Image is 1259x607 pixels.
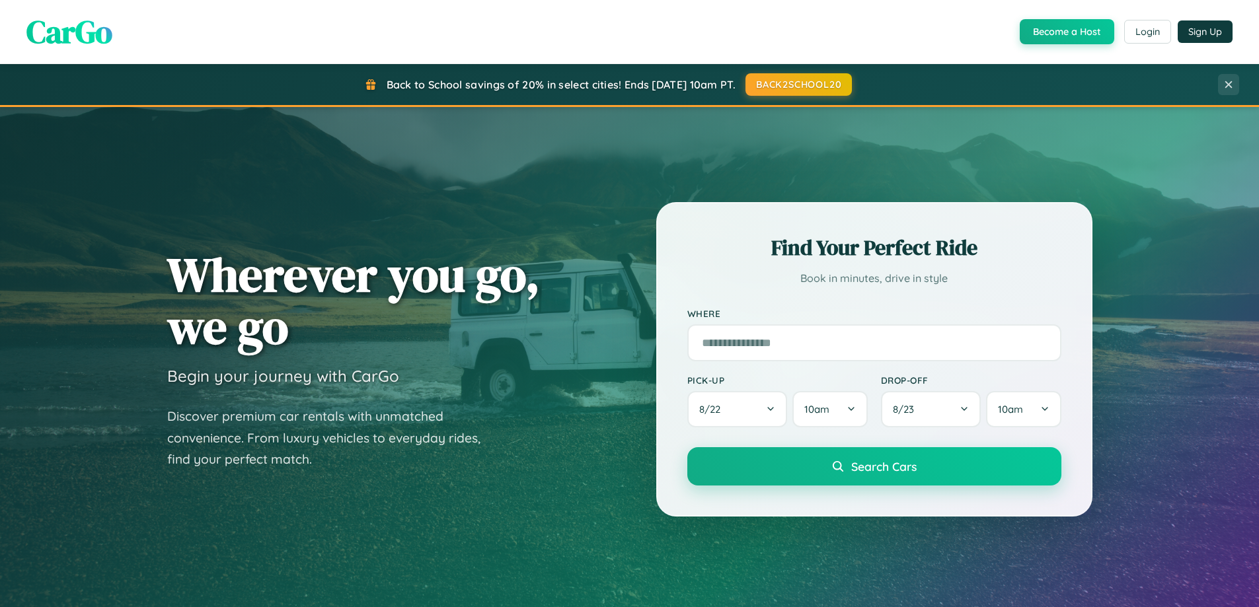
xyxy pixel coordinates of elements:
label: Pick-up [687,375,868,386]
button: 8/22 [687,391,788,427]
span: Back to School savings of 20% in select cities! Ends [DATE] 10am PT. [387,78,736,91]
span: CarGo [26,10,112,54]
span: 10am [998,403,1023,415]
span: 8 / 23 [893,403,921,415]
button: Become a Host [1020,19,1114,44]
button: BACK2SCHOOL20 [745,73,852,96]
span: 10am [804,403,829,415]
label: Where [687,308,1061,319]
p: Discover premium car rentals with unmatched convenience. From luxury vehicles to everyday rides, ... [167,406,498,470]
button: 10am [792,391,867,427]
span: 8 / 22 [699,403,727,415]
p: Book in minutes, drive in style [687,269,1061,288]
span: Search Cars [851,459,917,474]
h1: Wherever you go, we go [167,248,540,353]
button: Sign Up [1178,20,1233,43]
button: Login [1124,20,1171,44]
button: 10am [986,391,1061,427]
label: Drop-off [881,375,1061,386]
button: Search Cars [687,447,1061,485]
button: 8/23 [881,391,981,427]
h2: Find Your Perfect Ride [687,233,1061,262]
h3: Begin your journey with CarGo [167,366,399,386]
